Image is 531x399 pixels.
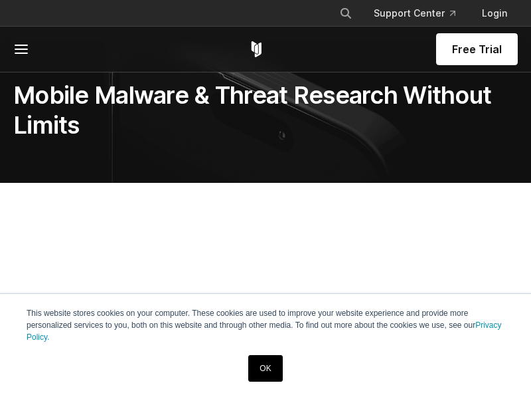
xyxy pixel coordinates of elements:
span: Free Trial [452,41,502,57]
p: This website stores cookies on your computer. These cookies are used to improve your website expe... [27,307,504,343]
a: Corellium Home [248,41,265,57]
a: Free Trial [436,33,518,65]
div: Navigation Menu [329,1,518,25]
h1: Mobile Malware & Threat Research Without Limits [13,80,518,140]
a: OK [248,355,282,382]
a: Login [471,1,518,25]
button: Search [334,1,358,25]
a: Support Center [363,1,466,25]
